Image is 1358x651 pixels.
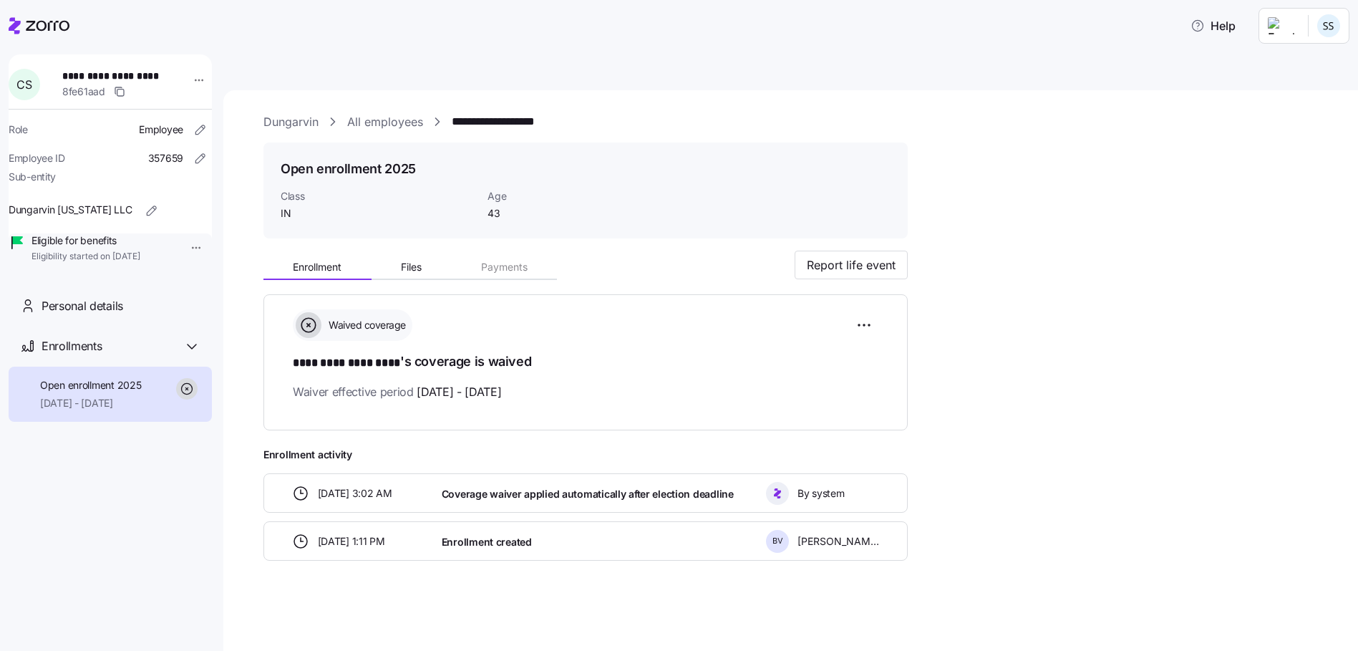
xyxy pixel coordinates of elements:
[293,262,341,272] span: Enrollment
[797,486,844,501] span: By system
[16,79,31,90] span: C S
[62,85,105,99] span: 8fe61aad
[442,535,532,549] span: Enrollment created
[148,151,183,165] span: 357659
[807,256,896,274] span: Report life event
[281,160,416,178] h1: Open enrollment 2025
[318,534,385,549] span: [DATE] 1:11 PM
[488,206,631,221] span: 43
[9,203,132,217] span: Dungarvin [US_STATE] LLC
[40,378,141,392] span: Open enrollment 2025
[417,383,501,401] span: [DATE] - [DATE]
[481,262,528,272] span: Payments
[42,337,102,355] span: Enrollments
[9,151,65,165] span: Employee ID
[401,262,422,272] span: Files
[293,383,502,401] span: Waiver effective period
[9,170,56,184] span: Sub-entity
[442,487,734,501] span: Coverage waiver applied automatically after election deadline
[263,448,908,462] span: Enrollment activity
[318,486,392,501] span: [DATE] 3:02 AM
[293,352,878,372] h1: 's coverage is waived
[42,297,123,315] span: Personal details
[281,189,476,203] span: Class
[139,122,183,137] span: Employee
[263,113,319,131] a: Dungarvin
[797,534,879,549] span: [PERSON_NAME]
[772,537,783,545] span: B V
[488,189,631,203] span: Age
[795,251,908,279] button: Report life event
[9,122,28,137] span: Role
[40,396,141,410] span: [DATE] - [DATE]
[347,113,423,131] a: All employees
[281,206,476,221] span: IN
[31,233,140,248] span: Eligible for benefits
[324,318,406,332] span: Waived coverage
[31,251,140,263] span: Eligibility started on [DATE]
